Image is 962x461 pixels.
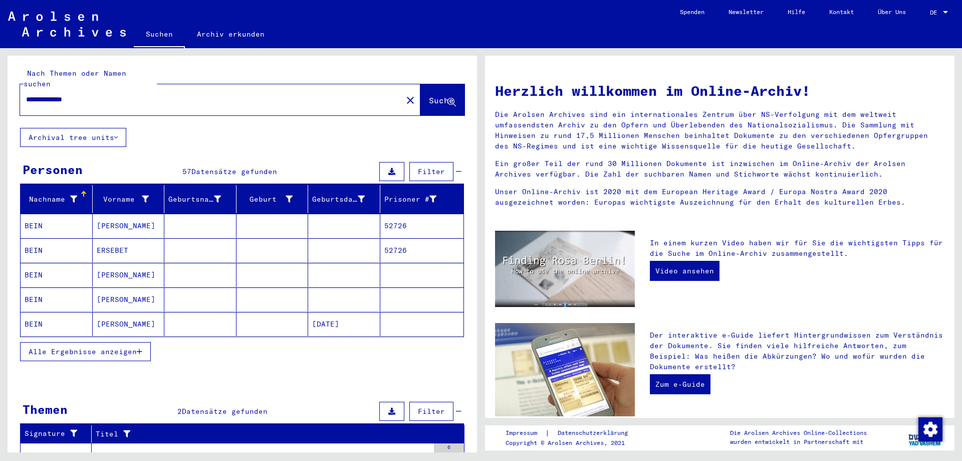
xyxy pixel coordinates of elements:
span: Filter [418,167,445,176]
span: Filter [418,407,445,416]
img: eguide.jpg [495,323,635,416]
div: Signature [25,426,91,442]
span: 2 [177,407,182,416]
div: Geburt‏ [241,191,308,207]
a: Impressum [506,428,545,438]
div: Geburtsdatum [312,191,380,207]
div: Geburtsdatum [312,194,365,205]
mat-cell: BEIN [21,312,93,336]
button: Filter [409,162,453,181]
mat-cell: [PERSON_NAME] [93,263,165,287]
div: | [506,428,640,438]
a: Zum e-Guide [650,374,710,394]
mat-header-cell: Geburt‏ [236,185,309,213]
span: Datensätze gefunden [191,167,277,176]
mat-header-cell: Geburtsname [164,185,236,213]
mat-cell: BEIN [21,214,93,238]
mat-header-cell: Prisoner # [380,185,464,213]
mat-cell: [PERSON_NAME] [93,214,165,238]
div: Titel [96,429,439,439]
a: Suchen [134,22,185,48]
p: Ein großer Teil der rund 30 Millionen Dokumente ist inzwischen im Online-Archiv der Arolsen Archi... [495,159,944,180]
p: Der interaktive e-Guide liefert Hintergrundwissen zum Verständnis der Dokumente. Sie finden viele... [650,330,944,372]
button: Suche [420,84,464,115]
img: video.jpg [495,231,635,307]
img: yv_logo.png [906,425,944,450]
mat-header-cell: Nachname [21,185,93,213]
mat-header-cell: Geburtsdatum [308,185,380,213]
div: Themen [23,400,68,418]
p: Die Arolsen Archives sind ein internationales Zentrum über NS-Verfolgung mit dem weltweit umfasse... [495,109,944,151]
mat-cell: 52726 [380,214,464,238]
mat-header-cell: Vorname [93,185,165,213]
div: 6 [434,443,464,453]
div: Geburt‏ [241,194,293,205]
div: Signature [25,428,79,439]
button: Archival tree units [20,128,126,147]
div: Prisoner # [384,194,437,205]
mat-cell: [PERSON_NAME] [93,312,165,336]
p: Unser Online-Archiv ist 2020 mit dem European Heritage Award / Europa Nostra Award 2020 ausgezeic... [495,187,944,208]
button: Clear [400,90,420,110]
div: Nachname [25,194,77,205]
span: Suche [429,95,454,105]
div: Personen [23,161,83,179]
mat-cell: [PERSON_NAME] [93,287,165,312]
button: Alle Ergebnisse anzeigen [20,342,151,361]
div: Prisoner # [384,191,452,207]
p: Die Arolsen Archives Online-Collections [730,428,867,437]
div: Zustimmung ändern [918,417,942,441]
span: Alle Ergebnisse anzeigen [29,347,137,356]
img: Arolsen_neg.svg [8,12,126,37]
span: Datensätze gefunden [182,407,268,416]
mat-cell: 52726 [380,238,464,262]
mat-cell: BEIN [21,238,93,262]
p: Copyright © Arolsen Archives, 2021 [506,438,640,447]
p: In einem kurzen Video haben wir für Sie die wichtigsten Tipps für die Suche im Online-Archiv zusa... [650,238,944,259]
a: Datenschutzerklärung [550,428,640,438]
mat-cell: BEIN [21,263,93,287]
img: Zustimmung ändern [918,417,942,441]
div: Vorname [97,194,149,205]
div: Geburtsname [168,194,221,205]
a: Video ansehen [650,261,719,281]
div: Nachname [25,191,92,207]
mat-cell: BEIN [21,287,93,312]
mat-icon: close [404,94,416,106]
mat-cell: ERSEBET [93,238,165,262]
h1: Herzlich willkommen im Online-Archiv! [495,80,944,101]
div: Titel [96,426,452,442]
p: wurden entwickelt in Partnerschaft mit [730,437,867,446]
mat-label: Nach Themen oder Namen suchen [24,69,126,88]
mat-cell: [DATE] [308,312,380,336]
a: Archiv erkunden [185,22,277,46]
div: Geburtsname [168,191,236,207]
button: Filter [409,402,453,421]
span: 57 [182,167,191,176]
span: DE [930,9,941,16]
div: Vorname [97,191,164,207]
